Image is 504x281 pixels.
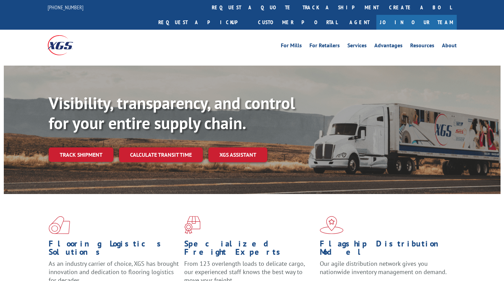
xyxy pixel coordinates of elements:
h1: Flooring Logistics Solutions [49,240,179,260]
b: Visibility, transparency, and control for your entire supply chain. [49,92,295,134]
a: XGS ASSISTANT [208,147,267,162]
a: Request a pickup [153,15,253,30]
a: Agent [343,15,376,30]
img: xgs-icon-focused-on-flooring-red [184,216,200,234]
h1: Flagship Distribution Model [320,240,450,260]
a: Customer Portal [253,15,343,30]
a: For Retailers [309,43,340,50]
a: Calculate transit time [119,147,203,162]
a: For Mills [281,43,302,50]
img: xgs-icon-flagship-distribution-model-red [320,216,344,234]
span: Our agile distribution network gives you nationwide inventory management on demand. [320,260,447,276]
a: Track shipment [49,147,113,162]
a: About [442,43,457,50]
a: Join Our Team [376,15,457,30]
h1: Specialized Freight Experts [184,240,315,260]
a: Advantages [374,43,403,50]
img: xgs-icon-total-supply-chain-intelligence-red [49,216,70,234]
a: Resources [410,43,434,50]
a: Services [347,43,367,50]
a: [PHONE_NUMBER] [48,4,83,11]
